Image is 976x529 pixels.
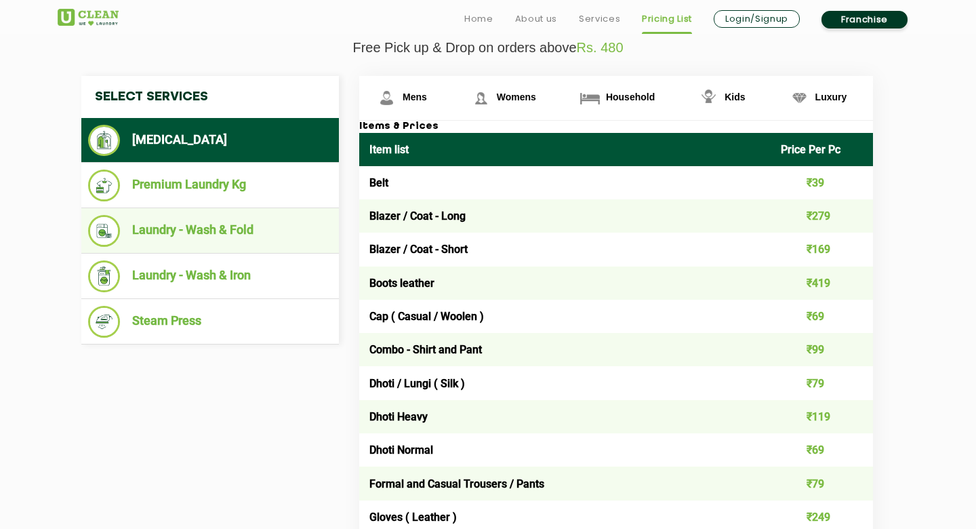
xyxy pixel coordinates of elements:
td: Blazer / Coat - Short [359,233,771,266]
span: Kids [725,92,745,102]
th: Item list [359,133,771,166]
li: Laundry - Wash & Iron [88,260,332,292]
td: ₹39 [771,166,874,199]
a: Home [464,11,493,27]
a: Login/Signup [714,10,800,28]
img: Laundry - Wash & Fold [88,215,120,247]
td: Belt [359,166,771,199]
a: About us [515,11,557,27]
td: ₹99 [771,333,874,366]
td: ₹119 [771,400,874,433]
p: Free Pick up & Drop on orders above [58,40,918,56]
span: Womens [497,92,536,102]
h3: Items & Prices [359,121,873,133]
li: Steam Press [88,306,332,338]
td: ₹419 [771,267,874,300]
li: Laundry - Wash & Fold [88,215,332,247]
td: ₹79 [771,467,874,500]
img: Dry Cleaning [88,125,120,156]
li: Premium Laundry Kg [88,170,332,201]
span: Luxury [815,92,847,102]
td: Formal and Casual Trousers / Pants [359,467,771,500]
a: Pricing List [642,11,692,27]
img: Household [578,86,602,110]
h4: Select Services [81,76,339,118]
a: Services [579,11,620,27]
img: Mens [375,86,399,110]
td: Combo - Shirt and Pant [359,333,771,366]
img: Premium Laundry Kg [88,170,120,201]
td: Boots leather [359,267,771,300]
td: Dhoti / Lungi ( Silk ) [359,366,771,399]
td: ₹279 [771,199,874,233]
img: Kids [697,86,720,110]
td: ₹79 [771,366,874,399]
img: UClean Laundry and Dry Cleaning [58,9,119,26]
td: ₹69 [771,433,874,467]
td: Dhoti Normal [359,433,771,467]
td: Cap ( Casual / Woolen ) [359,300,771,333]
img: Womens [469,86,493,110]
span: Mens [403,92,427,102]
a: Franchise [821,11,908,28]
li: [MEDICAL_DATA] [88,125,332,156]
td: ₹69 [771,300,874,333]
th: Price Per Pc [771,133,874,166]
td: Dhoti Heavy [359,400,771,433]
span: Rs. 480 [577,40,624,55]
span: Household [606,92,655,102]
img: Laundry - Wash & Iron [88,260,120,292]
img: Luxury [788,86,811,110]
img: Steam Press [88,306,120,338]
td: Blazer / Coat - Long [359,199,771,233]
td: ₹169 [771,233,874,266]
